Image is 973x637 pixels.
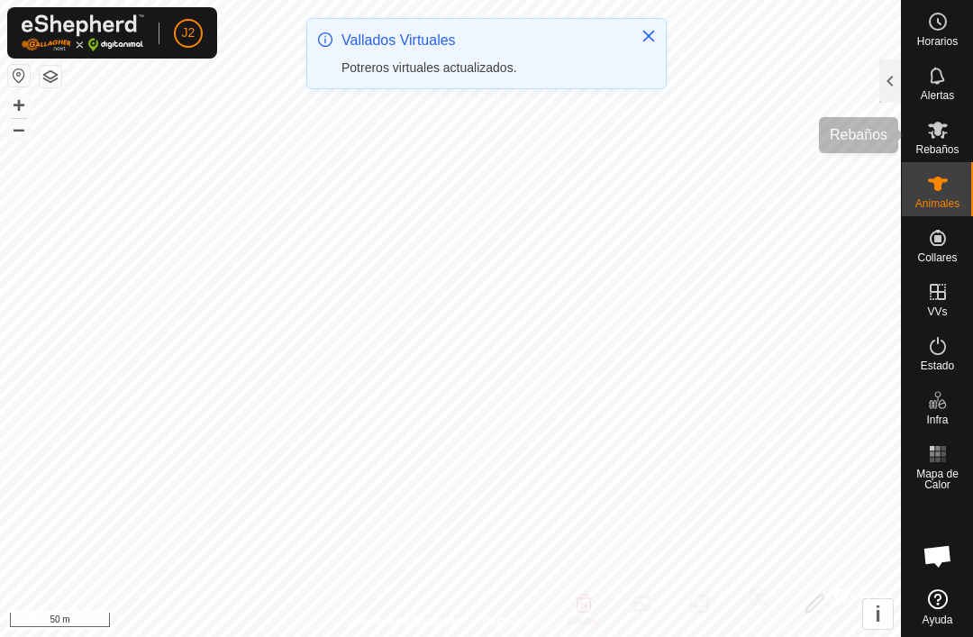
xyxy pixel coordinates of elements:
a: Política de Privacidad [358,614,461,630]
span: Rebaños [915,144,959,155]
span: Horarios [917,36,958,47]
span: i [875,602,881,626]
button: Capas del Mapa [40,66,61,87]
a: Contáctenos [483,614,543,630]
span: Alertas [921,90,954,101]
span: Animales [915,198,959,209]
span: Ayuda [923,614,953,625]
button: Restablecer Mapa [8,65,30,86]
img: Logo Gallagher [22,14,144,51]
div: Potreros virtuales actualizados. [341,59,623,77]
span: Collares [917,252,957,263]
span: Estado [921,360,954,371]
span: Mapa de Calor [906,469,968,490]
button: + [8,95,30,116]
button: i [863,599,893,629]
span: VVs [927,306,947,317]
button: Close [636,23,661,49]
span: Infra [926,414,948,425]
div: Vallados Virtuales [341,30,623,51]
span: J2 [182,23,196,42]
a: Ayuda [902,582,973,632]
div: Chat abierto [911,529,965,583]
button: – [8,118,30,140]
